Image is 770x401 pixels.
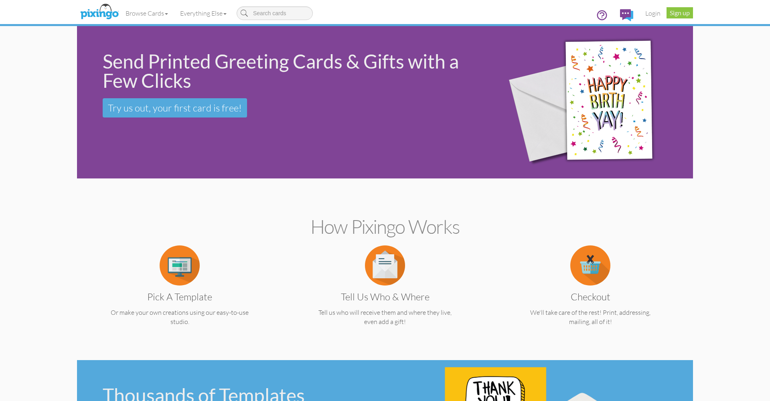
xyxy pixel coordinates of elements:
a: Pick a Template Or make your own creations using our easy-to-use studio. [93,261,267,326]
img: item.alt [570,245,610,286]
img: item.alt [160,245,200,286]
a: Login [639,3,667,23]
h2: How Pixingo works [91,216,679,237]
img: item.alt [365,245,405,286]
img: pixingo logo [78,2,121,22]
img: comments.svg [620,9,633,21]
a: Tell us Who & Where Tell us who will receive them and where they live, even add a gift! [298,261,472,326]
a: Sign up [667,7,693,18]
a: Checkout We'll take care of the rest! Print, addressing, mailing, all of it! [503,261,677,326]
h3: Tell us Who & Where [304,292,466,302]
span: Try us out, your first card is free! [108,102,242,114]
img: 942c5090-71ba-4bfc-9a92-ca782dcda692.png [494,15,688,190]
div: Send Printed Greeting Cards & Gifts with a Few Clicks [103,52,481,90]
h3: Pick a Template [99,292,261,302]
h3: Checkout [509,292,671,302]
p: We'll take care of the rest! Print, addressing, mailing, all of it! [503,308,677,326]
input: Search cards [237,6,313,20]
p: Or make your own creations using our easy-to-use studio. [93,308,267,326]
a: Try us out, your first card is free! [103,98,247,117]
a: Everything Else [174,3,233,23]
p: Tell us who will receive them and where they live, even add a gift! [298,308,472,326]
a: Browse Cards [120,3,174,23]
